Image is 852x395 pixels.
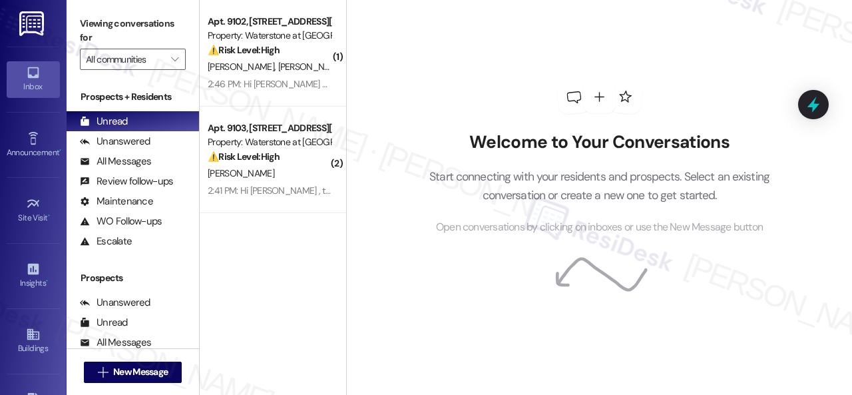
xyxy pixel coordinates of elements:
[409,167,790,205] p: Start connecting with your residents and prospects. Select an existing conversation or create a n...
[113,365,168,379] span: New Message
[59,146,61,155] span: •
[80,115,128,129] div: Unread
[208,151,280,163] strong: ⚠️ Risk Level: High
[171,54,178,65] i: 
[7,193,60,228] a: Site Visit •
[98,367,108,378] i: 
[67,271,199,285] div: Prospects
[19,11,47,36] img: ResiDesk Logo
[80,296,150,310] div: Unanswered
[80,13,186,49] label: Viewing conversations for
[7,323,60,359] a: Buildings
[80,316,128,330] div: Unread
[84,362,182,383] button: New Message
[208,121,331,135] div: Apt. 9103, [STREET_ADDRESS][PERSON_NAME]
[80,175,173,189] div: Review follow-ups
[7,258,60,294] a: Insights •
[208,135,331,149] div: Property: Waterstone at [GEOGRAPHIC_DATA]
[67,90,199,104] div: Prospects + Residents
[208,29,331,43] div: Property: Waterstone at [GEOGRAPHIC_DATA]
[80,155,151,169] div: All Messages
[80,234,132,248] div: Escalate
[278,61,345,73] span: [PERSON_NAME]
[80,214,162,228] div: WO Follow-ups
[80,195,153,208] div: Maintenance
[208,15,331,29] div: Apt. 9102, [STREET_ADDRESS][PERSON_NAME]
[409,132,790,153] h2: Welcome to Your Conversations
[80,135,150,149] div: Unanswered
[208,167,274,179] span: [PERSON_NAME]
[80,336,151,350] div: All Messages
[436,219,763,236] span: Open conversations by clicking on inboxes or use the New Message button
[7,61,60,97] a: Inbox
[208,44,280,56] strong: ⚠️ Risk Level: High
[46,276,48,286] span: •
[48,211,50,220] span: •
[86,49,164,70] input: All communities
[208,61,278,73] span: [PERSON_NAME]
